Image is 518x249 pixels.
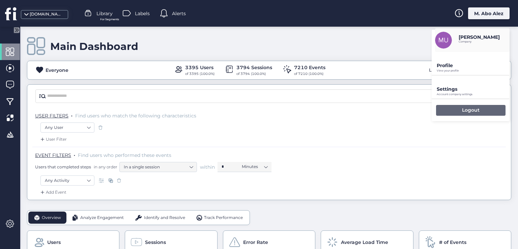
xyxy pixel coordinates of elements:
[144,215,185,221] span: Identify and Resolve
[100,17,119,22] span: For Segments
[80,215,124,221] span: Analyze Engagement
[47,239,61,246] span: Users
[30,11,63,18] div: [DOMAIN_NAME]
[46,66,68,74] div: Everyone
[236,71,272,77] div: of 3794 (100.0%)
[459,34,500,40] p: [PERSON_NAME]
[42,215,61,221] span: Overview
[78,152,171,158] span: Find users who performed these events
[459,40,500,43] p: Company
[341,239,388,246] span: Average Load Time
[74,151,75,158] span: .
[204,215,243,221] span: Track Performance
[35,113,68,119] span: USER FILTERS
[294,64,325,71] div: 7210 Events
[294,71,325,77] div: of 7210 (100.0%)
[124,162,193,172] nz-select-item: In a single session
[462,107,480,113] p: Logout
[39,136,67,143] div: User Filter
[145,239,166,246] span: Sessions
[35,164,91,170] span: Users that completed steps
[35,152,71,158] span: EVENT FILTERS
[45,122,90,133] nz-select-item: Any User
[96,10,113,17] span: Library
[50,40,138,53] div: Main Dashboard
[435,32,452,49] img: avatar
[200,164,215,170] span: within
[92,164,117,170] span: in any order
[185,71,214,77] div: of 3395 (100.0%)
[71,111,73,118] span: .
[75,113,196,119] span: Find users who match the following characteristics
[135,10,150,17] span: Labels
[45,175,90,186] nz-select-item: Any Activity
[236,64,272,71] div: 3794 Sessions
[439,239,466,246] span: # of Events
[427,65,458,76] div: Last 30 days
[243,239,268,246] span: Error Rate
[172,10,186,17] span: Alerts
[242,162,267,172] nz-select-item: Minutes
[39,189,66,196] div: Add Event
[437,69,510,72] p: View your profile
[437,93,510,96] p: Account company settings
[437,86,510,92] p: Settings
[468,7,510,19] div: M. Abo Alez
[185,64,214,71] div: 3395 Users
[437,62,510,68] p: Profile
